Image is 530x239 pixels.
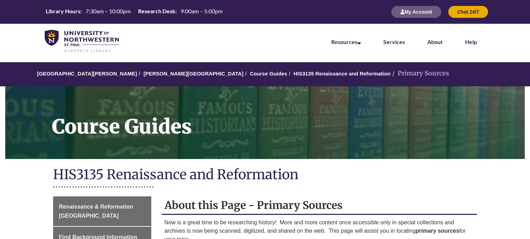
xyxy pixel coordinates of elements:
[86,8,131,14] span: 7:30am – 10:00pm
[59,204,133,219] span: Renaissance & Reformation [GEOGRAPHIC_DATA]
[43,7,225,16] table: Hours Today
[448,6,488,18] button: Chat 24/7
[37,71,137,77] a: [GEOGRAPHIC_DATA][PERSON_NAME]
[53,196,151,226] a: Renaissance & Reformation [GEOGRAPHIC_DATA]
[391,9,441,15] a: My Account
[144,71,244,77] a: [PERSON_NAME][GEOGRAPHIC_DATA]
[427,38,443,45] a: About
[162,196,477,215] h2: About this Page - Primary Sources
[43,7,83,15] th: Library Hours:
[44,86,525,150] h1: Course Guides
[45,30,119,53] img: UNWSP Library Logo
[43,7,225,17] a: Hours Today
[293,71,391,77] a: HIS3135 Renaissance and Reformation
[391,68,449,79] li: Primary Sources
[135,7,178,15] th: Research Desk:
[383,38,405,45] a: Services
[53,166,477,184] h1: HIS3135 Renaissance and Reformation
[331,38,361,45] a: Resources
[391,6,441,18] button: My Account
[465,38,477,45] a: Help
[250,71,287,77] a: Course Guides
[448,9,488,15] a: Chat 24/7
[5,86,525,159] a: Course Guides
[416,228,459,234] strong: primary sources
[181,8,223,14] span: 9:00am – 5:00pm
